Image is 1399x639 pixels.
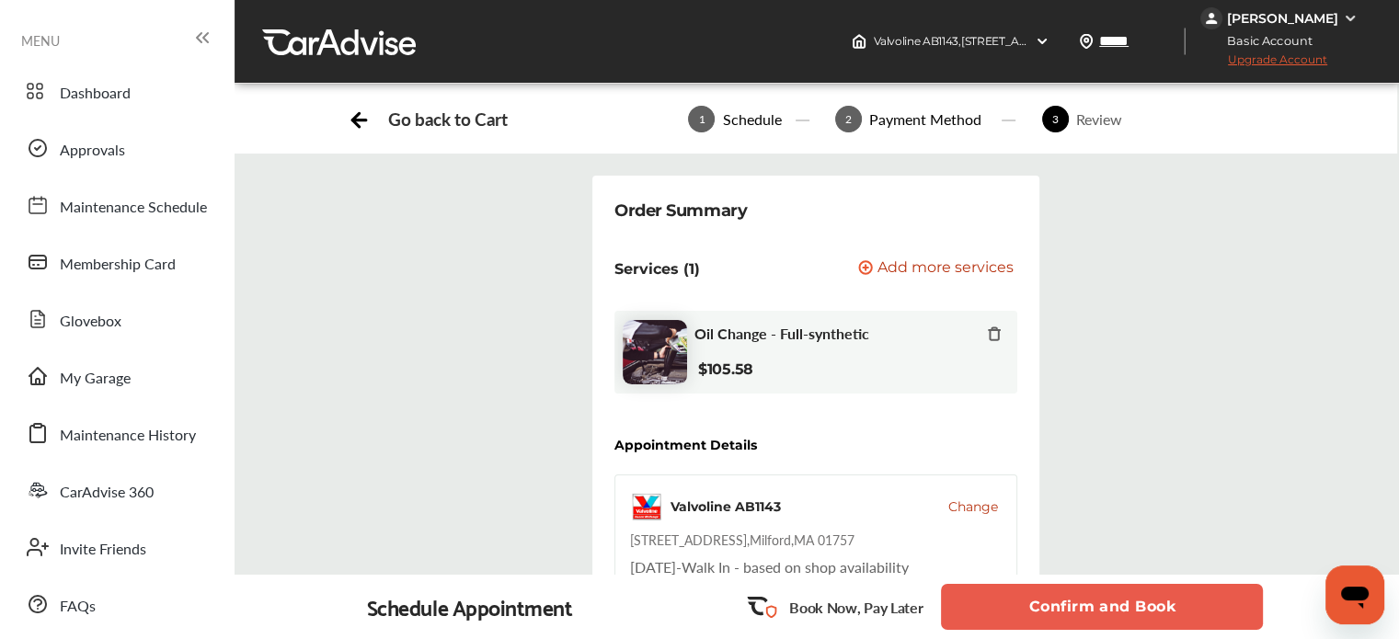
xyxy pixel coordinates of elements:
[715,108,788,130] div: Schedule
[17,466,216,514] a: CarAdvise 360
[877,260,1014,278] span: Add more services
[614,198,747,223] div: Order Summary
[1202,31,1326,51] span: Basic Account
[630,556,676,577] span: [DATE]
[17,352,216,400] a: My Garage
[60,196,207,220] span: Maintenance Schedule
[1343,11,1358,26] img: WGsFRI8htEPBVLJbROoPRyZpYNWhNONpIPPETTm6eUC0GeLEiAAAAAElFTkSuQmCC
[17,409,216,457] a: Maintenance History
[60,253,176,277] span: Membership Card
[1069,108,1130,130] div: Review
[17,238,216,286] a: Membership Card
[874,34,1159,48] span: Valvoline AB1143 , [STREET_ADDRESS] Milford , MA 01757
[60,310,121,334] span: Glovebox
[60,82,131,106] span: Dashboard
[1042,106,1069,132] span: 3
[60,595,96,619] span: FAQs
[623,320,687,384] img: oil-change-thumb.jpg
[676,556,682,577] span: -
[388,108,507,130] div: Go back to Cart
[17,295,216,343] a: Glovebox
[630,556,909,577] div: Walk In - based on shop availability
[60,139,125,163] span: Approvals
[1079,34,1094,49] img: location_vector.a44bc228.svg
[789,597,923,618] p: Book Now, Pay Later
[17,67,216,115] a: Dashboard
[60,481,154,505] span: CarAdvise 360
[17,580,216,628] a: FAQs
[694,325,869,342] span: Oil Change - Full-synthetic
[835,106,862,132] span: 2
[60,424,196,448] span: Maintenance History
[1184,28,1186,55] img: header-divider.bc55588e.svg
[630,531,854,549] div: [STREET_ADDRESS] , Milford , MA 01757
[17,124,216,172] a: Approvals
[1035,34,1049,49] img: header-down-arrow.9dd2ce7d.svg
[60,538,146,562] span: Invite Friends
[1200,52,1327,75] span: Upgrade Account
[688,106,715,132] span: 1
[614,438,757,452] div: Appointment Details
[1227,10,1338,27] div: [PERSON_NAME]
[614,260,700,278] p: Services (1)
[862,108,989,130] div: Payment Method
[367,594,573,620] div: Schedule Appointment
[671,497,781,516] div: Valvoline AB1143
[1200,7,1222,29] img: jVpblrzwTbfkPYzPPzSLxeg0AAAAASUVORK5CYII=
[858,260,1014,278] button: Add more services
[698,360,753,378] b: $105.58
[630,490,663,523] img: logo-valvoline.png
[21,33,60,48] span: MENU
[17,181,216,229] a: Maintenance Schedule
[941,584,1263,630] button: Confirm and Book
[60,367,131,391] span: My Garage
[948,497,998,516] button: Change
[852,34,866,49] img: header-home-logo.8d720a4f.svg
[1325,565,1384,624] iframe: Button to launch messaging window
[858,260,1017,278] a: Add more services
[17,523,216,571] a: Invite Friends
